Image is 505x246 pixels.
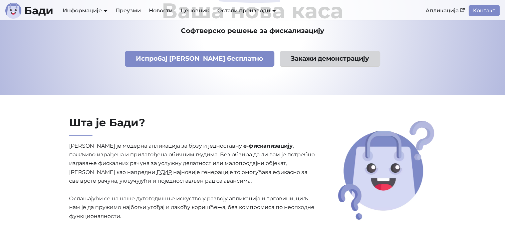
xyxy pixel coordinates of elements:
[5,3,53,19] a: ЛогоБади
[24,5,53,16] b: Бади
[125,51,274,67] a: Испробај [PERSON_NAME] бесплатно
[243,143,293,149] strong: е-фискализацију
[38,27,468,35] h3: Софтверско решење за фискализацију
[5,3,21,19] img: Лого
[177,5,213,16] a: Ценовник
[69,116,315,136] h2: Шта је Бади?
[145,5,177,16] a: Новости
[63,7,107,14] a: Информације
[469,5,500,16] a: Контакт
[217,7,276,14] a: Остали производи
[280,51,381,67] a: Закажи демонстрацију
[336,118,437,222] img: Шта је Бади?
[422,5,469,16] a: Апликација
[111,5,145,16] a: Преузми
[69,142,315,221] p: [PERSON_NAME] је модерна апликација за брзу и једноставну , пажљиво израђена и прилагођена обични...
[157,169,172,175] abbr: Електронски систем за издавање рачуна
